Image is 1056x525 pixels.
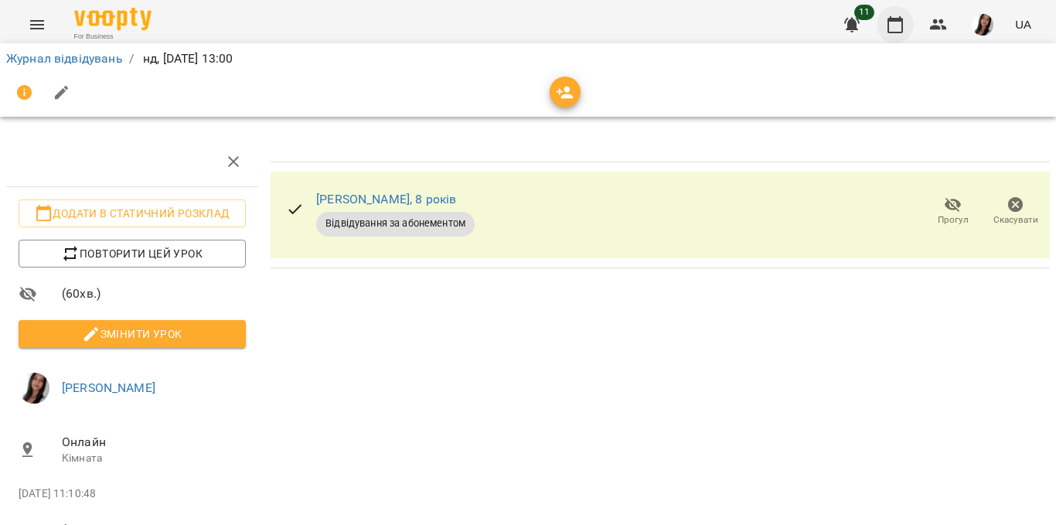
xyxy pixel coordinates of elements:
span: Скасувати [993,213,1038,227]
a: [PERSON_NAME], 8 років [316,192,456,206]
nav: breadcrumb [6,49,1050,68]
img: 1d6f23e5120c7992040491d1b6c3cd92.jpg [972,14,993,36]
span: UA [1015,16,1031,32]
span: 11 [854,5,874,20]
span: Онлайн [62,433,246,452]
li: / [129,49,134,68]
button: Додати в статичний розклад [19,199,246,227]
span: For Business [74,32,152,42]
button: Повторити цей урок [19,240,246,268]
a: [PERSON_NAME] [62,380,155,395]
span: ( 60 хв. ) [62,285,246,303]
button: Змінити урок [19,320,246,348]
img: 1d6f23e5120c7992040491d1b6c3cd92.jpg [19,373,49,404]
button: UA [1009,10,1037,39]
span: Повторити цей урок [31,244,233,263]
span: Змінити урок [31,325,233,343]
p: Кімната [62,451,246,466]
span: Додати в статичний розклад [31,204,233,223]
p: нд, [DATE] 13:00 [140,49,233,68]
button: Menu [19,6,56,43]
button: Прогул [921,190,984,234]
span: Прогул [938,213,969,227]
a: Журнал відвідувань [6,51,123,66]
span: Відвідування за абонементом [316,216,475,230]
p: [DATE] 11:10:48 [19,486,246,502]
img: Voopty Logo [74,8,152,30]
button: Скасувати [984,190,1047,234]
